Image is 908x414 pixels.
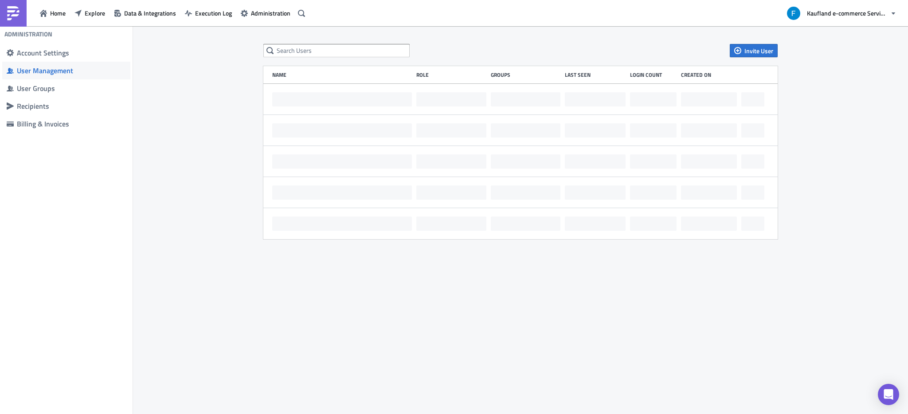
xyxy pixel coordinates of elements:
button: Kaufland e-commerce Services GmbH & Co. KG [782,4,901,23]
button: Administration [236,6,295,20]
img: PushMetrics [6,6,20,20]
button: Home [35,6,70,20]
button: Explore [70,6,110,20]
div: User Groups [17,84,126,93]
span: Invite User [744,46,773,55]
button: Data & Integrations [110,6,180,20]
button: Execution Log [180,6,236,20]
div: Login Count [630,71,677,78]
div: Billing & Invoices [17,119,126,128]
button: Invite User [730,44,778,57]
div: Role [416,71,486,78]
h4: Administration [4,30,52,38]
span: Execution Log [195,8,232,18]
img: Avatar [786,6,801,21]
span: Data & Integrations [124,8,176,18]
div: Recipients [17,102,126,110]
div: Open Intercom Messenger [878,384,899,405]
span: Explore [85,8,105,18]
input: Search Users [263,44,410,57]
div: User Management [17,66,126,75]
div: Last Seen [565,71,626,78]
div: Account Settings [17,48,126,57]
span: Kaufland e-commerce Services GmbH & Co. KG [807,8,887,18]
div: Name [272,71,412,78]
div: Groups [491,71,561,78]
span: Home [50,8,66,18]
div: Created on [681,71,737,78]
span: Administration [251,8,290,18]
